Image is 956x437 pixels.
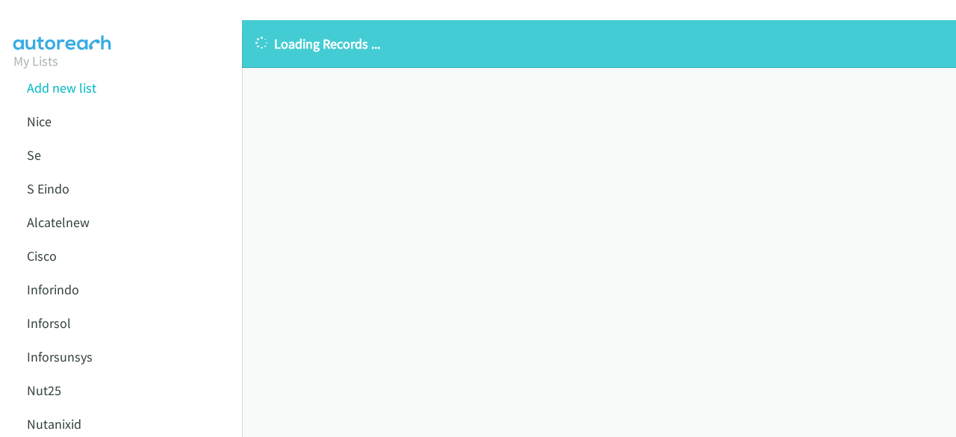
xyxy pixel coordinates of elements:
a: S Eindo [27,180,69,197]
a: Nut25 [27,382,61,399]
a: Cisco [27,247,57,264]
a: My Lists [13,52,58,69]
a: Alcatelnew [27,214,90,231]
a: Se [27,146,41,164]
a: Nice [27,113,52,130]
a: Inforindo [27,281,79,298]
p: Loading Records ... [255,34,943,54]
a: Inforsunsys [27,348,93,365]
a: Nutanixid [27,415,81,433]
a: Add new list [27,79,96,96]
a: Inforsol [27,314,71,332]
